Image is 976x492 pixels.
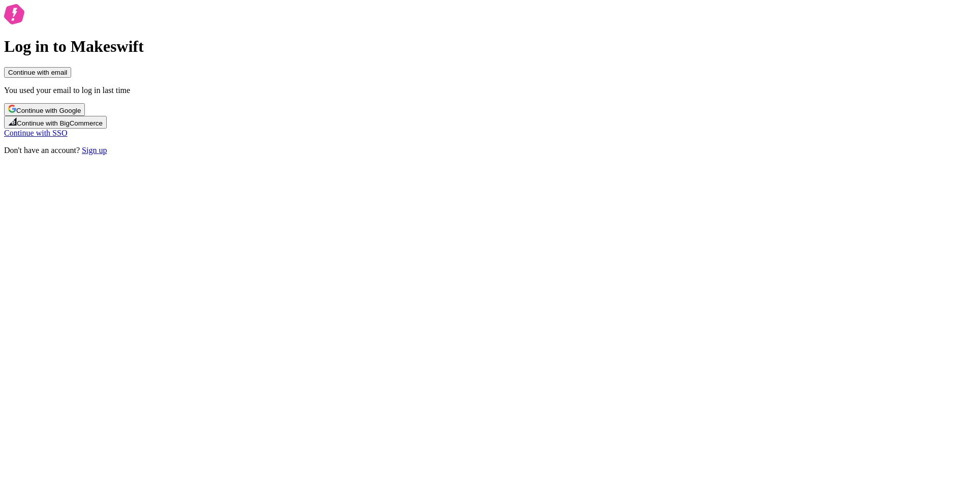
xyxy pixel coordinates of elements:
[8,69,67,76] span: Continue with email
[4,103,85,116] button: Continue with Google
[4,116,107,129] button: Continue with BigCommerce
[4,146,972,155] p: Don't have an account?
[4,67,71,78] button: Continue with email
[4,86,972,95] p: You used your email to log in last time
[82,146,107,155] a: Sign up
[16,107,81,114] span: Continue with Google
[4,37,972,56] h1: Log in to Makeswift
[4,129,67,137] a: Continue with SSO
[17,119,103,127] span: Continue with BigCommerce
